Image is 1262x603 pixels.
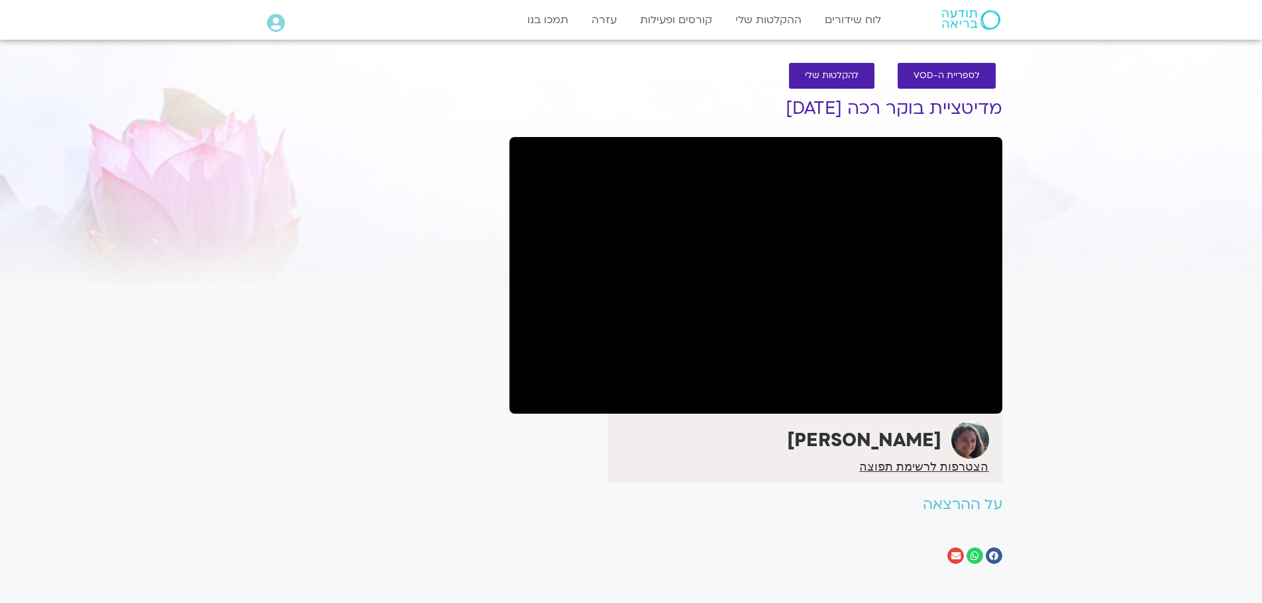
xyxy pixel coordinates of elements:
[789,63,874,89] a: להקלטות שלי
[633,7,719,32] a: קורסים ופעילות
[729,7,808,32] a: ההקלטות שלי
[585,7,623,32] a: עזרה
[509,99,1002,118] h1: מדיטציית בוקר רכה [DATE]
[805,71,859,81] span: להקלטות שלי
[914,71,980,81] span: לספריית ה-VOD
[521,7,575,32] a: תמכו בנו
[942,10,1000,30] img: תודעה בריאה
[951,421,989,459] img: קרן גל
[898,63,996,89] a: לספריית ה-VOD
[986,547,1002,564] div: שיתוף ב facebook
[787,428,941,453] strong: [PERSON_NAME]
[967,547,983,564] div: שיתוף ב whatsapp
[859,461,988,473] a: הצטרפות לרשימת תפוצה
[947,547,964,564] div: שיתוף ב email
[818,7,888,32] a: לוח שידורים
[509,496,1002,513] h2: על ההרצאה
